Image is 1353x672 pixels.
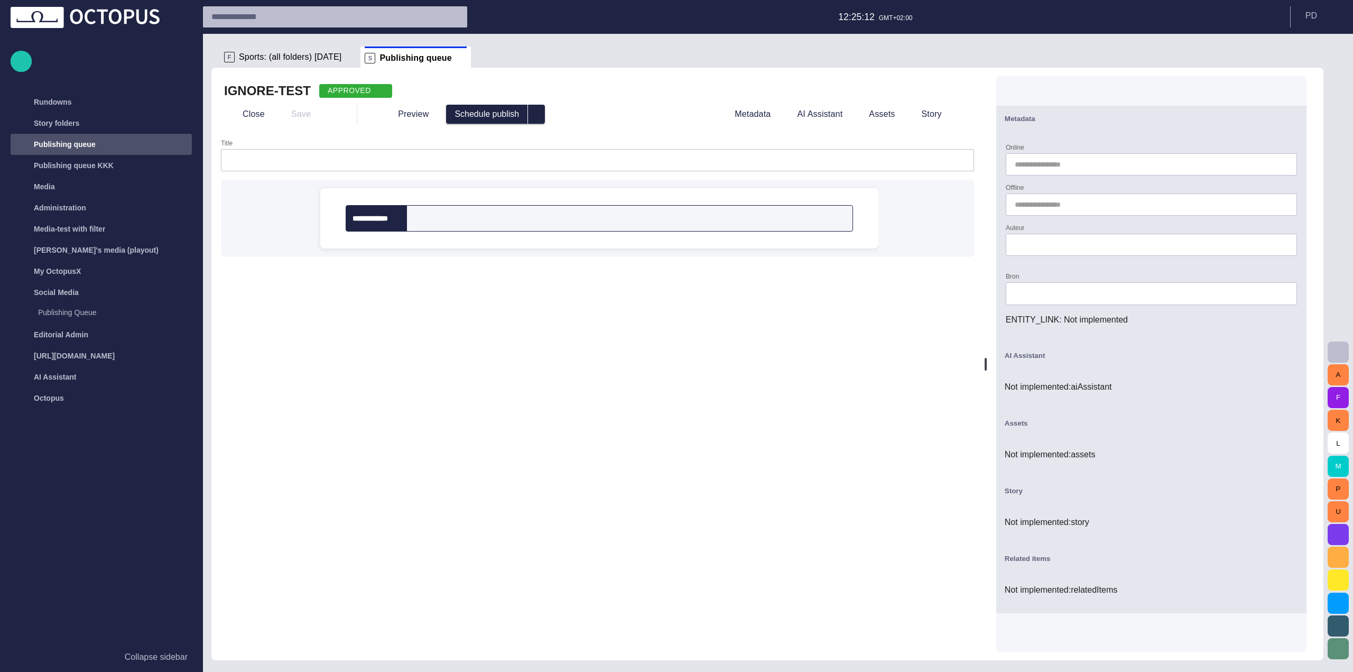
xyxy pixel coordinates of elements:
[11,366,192,388] div: AI Assistant
[34,160,114,171] p: Publishing queue KKK
[34,181,55,192] p: Media
[1297,6,1347,25] button: PD
[779,105,846,124] button: AI Assistant
[319,84,392,98] button: APPROVED
[1328,478,1349,500] button: P
[365,53,375,63] p: S
[446,105,545,124] div: Button group with publish options
[11,388,192,409] div: Octopus
[1005,584,1298,596] p: Not implemented: relatedItems
[34,329,88,340] p: Editorial Admin
[11,240,192,261] div: [PERSON_NAME]'s media (playout)
[239,52,341,62] span: Sports: (all folders) [DATE]
[34,393,64,403] p: Octopus
[34,245,159,255] p: [PERSON_NAME]'s media (playout)
[224,82,311,99] h2: IGNORE-TEST
[34,202,86,213] p: Administration
[11,91,192,409] ul: main menu
[34,266,81,277] p: My OctopusX
[1006,272,1019,281] label: Bron
[11,176,192,197] div: Media
[996,478,1306,503] button: Story
[1005,352,1045,360] span: AI Assistant
[996,343,1306,368] button: AI Assistant
[1006,314,1297,326] div: ENTITY_LINK : Not implemented
[224,105,268,124] button: Close
[379,53,451,63] span: Publishing queue
[374,105,438,124] button: Preview
[34,118,79,128] p: Story folders
[11,7,160,28] img: Octopus News Room
[1005,115,1035,123] span: Metadata
[446,105,528,124] button: Schedule publish
[1328,364,1349,385] button: A
[11,647,192,668] button: Collapse sidebar
[125,651,188,664] p: Collapse sidebar
[221,139,233,148] label: Title
[34,139,96,150] p: Publishing queue
[220,47,360,68] div: FSports: (all folders) [DATE]
[1328,501,1349,522] button: U
[528,105,545,124] button: select publish option
[34,97,72,107] p: Rundowns
[11,218,192,240] div: Media-test with filter
[1005,381,1298,393] p: Not implemented: aiAssistant
[1328,387,1349,408] button: F
[1328,456,1349,477] button: M
[1006,183,1024,192] label: Offline
[34,351,115,361] p: [URL][DOMAIN_NAME]
[879,13,913,23] p: GMT+02:00
[996,546,1306,571] button: Related items
[1328,410,1349,431] button: K
[1005,448,1298,461] p: Not implemented: assets
[34,287,79,298] p: Social Media
[11,134,192,155] div: Publishing queue
[1005,487,1023,495] span: Story
[224,52,235,62] p: F
[838,10,875,24] p: 12:25:12
[716,105,774,124] button: Metadata
[996,106,1306,131] button: Metadata
[1006,143,1024,152] label: Online
[1005,516,1298,529] p: Not implemented: story
[1328,432,1349,454] button: L
[903,105,945,124] button: Story
[1005,555,1051,563] span: Related items
[11,345,192,366] div: [URL][DOMAIN_NAME]
[996,410,1306,436] button: Assets
[1305,10,1317,22] p: P D
[1005,419,1028,427] span: Assets
[34,372,76,382] p: AI Assistant
[38,307,171,318] p: Publishing Queue
[850,105,898,124] button: Assets
[34,224,105,234] p: Media-test with filter
[360,47,470,68] div: SPublishing queue
[1006,224,1024,233] label: Auteur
